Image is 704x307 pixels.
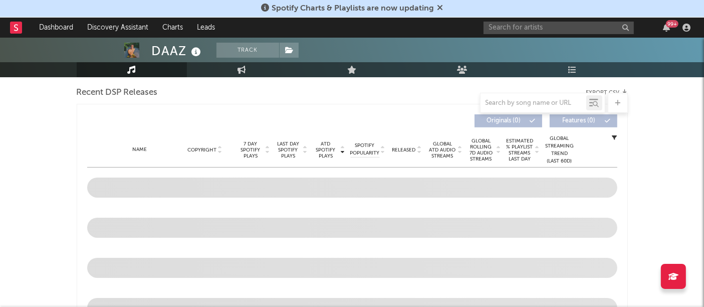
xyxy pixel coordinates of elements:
span: Global ATD Audio Streams [429,141,456,159]
a: Leads [190,18,222,38]
a: Discovery Assistant [80,18,155,38]
span: 7 Day Spotify Plays [238,141,264,159]
span: Spotify Charts & Playlists are now updating [272,5,434,13]
span: Estimated % Playlist Streams Last Day [506,138,534,162]
button: 99+ [663,24,670,32]
span: Recent DSP Releases [77,87,158,99]
button: Features(0) [550,114,617,127]
div: Name [107,146,173,153]
span: Global Rolling 7D Audio Streams [467,138,495,162]
span: Released [392,147,416,153]
span: Spotify Popularity [350,142,379,157]
div: DAAZ [152,43,204,59]
div: 99 + [666,20,678,28]
span: Last Day Spotify Plays [275,141,302,159]
span: ATD Spotify Plays [313,141,339,159]
span: Originals ( 0 ) [481,118,527,124]
span: Copyright [187,147,216,153]
div: Global Streaming Trend (Last 60D) [545,135,575,165]
span: Dismiss [437,5,443,13]
button: Export CSV [586,90,628,96]
input: Search by song name or URL [481,99,586,107]
button: Track [216,43,279,58]
a: Dashboard [32,18,80,38]
input: Search for artists [484,22,634,34]
button: Originals(0) [475,114,542,127]
a: Charts [155,18,190,38]
span: Features ( 0 ) [556,118,602,124]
